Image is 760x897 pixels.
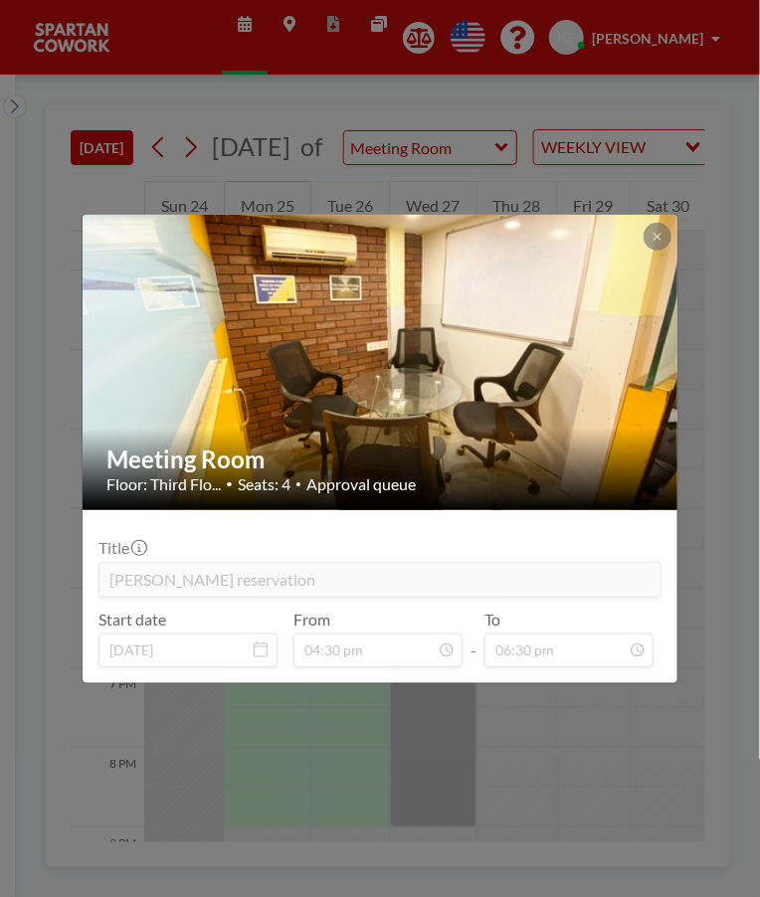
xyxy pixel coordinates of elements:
label: To [484,610,500,629]
span: • [295,477,301,490]
span: Seats: 4 [238,474,290,494]
span: Approval queue [306,474,416,494]
label: Title [98,538,145,558]
span: • [226,476,233,491]
h2: Meeting Room [106,445,656,474]
span: Floor: Third Flo... [106,474,221,494]
label: Start date [98,610,166,629]
input: (No title) [99,563,661,597]
span: - [471,617,476,660]
img: 537.jpg [83,138,679,586]
label: From [293,610,330,629]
